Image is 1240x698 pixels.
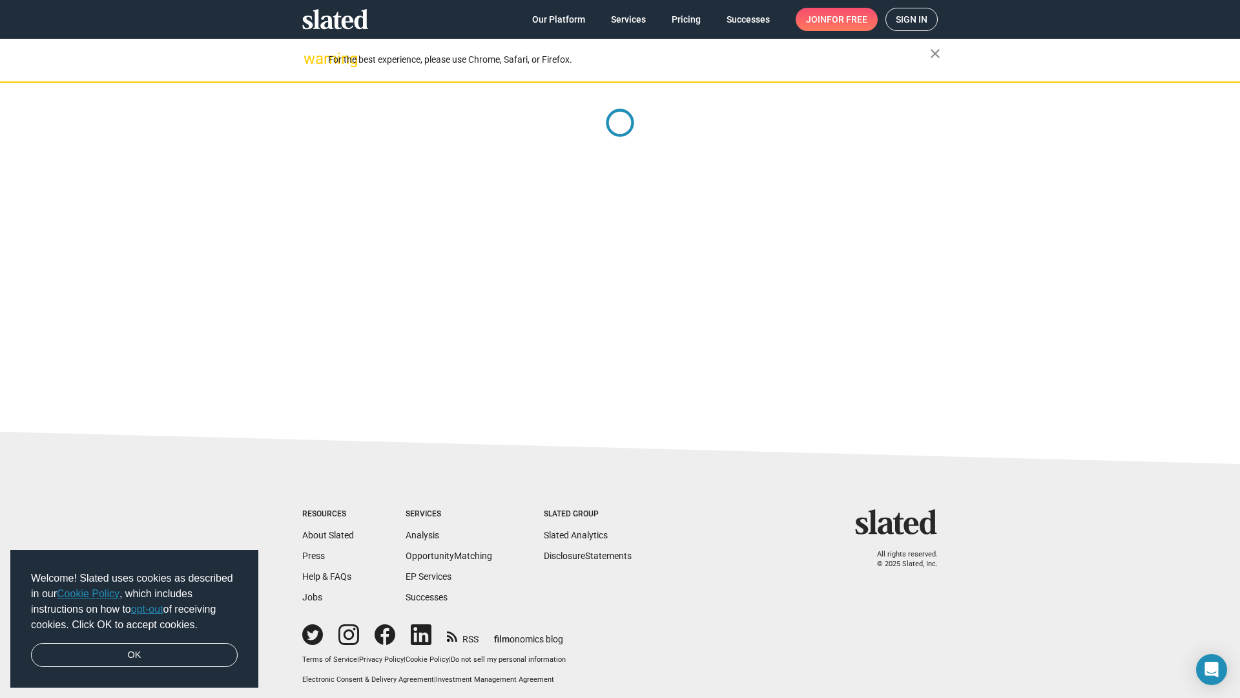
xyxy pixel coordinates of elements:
[406,655,449,664] a: Cookie Policy
[601,8,656,31] a: Services
[796,8,878,31] a: Joinfor free
[406,509,492,520] div: Services
[611,8,646,31] span: Services
[896,8,927,30] span: Sign in
[532,8,585,31] span: Our Platform
[806,8,867,31] span: Join
[672,8,701,31] span: Pricing
[451,655,566,665] button: Do not sell my personal information
[885,8,938,31] a: Sign in
[302,571,351,582] a: Help & FAQs
[302,530,354,540] a: About Slated
[544,509,632,520] div: Slated Group
[494,634,510,644] span: film
[10,550,258,688] div: cookieconsent
[302,509,354,520] div: Resources
[522,8,595,31] a: Our Platform
[406,592,448,602] a: Successes
[404,655,406,664] span: |
[447,626,479,646] a: RSS
[302,592,322,602] a: Jobs
[406,571,451,582] a: EP Services
[434,675,436,684] span: |
[328,51,930,69] div: For the best experience, please use Chrome, Safari, or Firefox.
[131,604,163,615] a: opt-out
[357,655,359,664] span: |
[1196,654,1227,685] div: Open Intercom Messenger
[449,655,451,664] span: |
[302,655,357,664] a: Terms of Service
[827,8,867,31] span: for free
[544,530,608,540] a: Slated Analytics
[716,8,780,31] a: Successes
[359,655,404,664] a: Privacy Policy
[406,530,439,540] a: Analysis
[494,623,563,646] a: filmonomics blog
[302,551,325,561] a: Press
[57,588,119,599] a: Cookie Policy
[406,551,492,561] a: OpportunityMatching
[927,46,943,61] mat-icon: close
[304,51,319,67] mat-icon: warning
[31,643,238,668] a: dismiss cookie message
[436,675,554,684] a: Investment Management Agreement
[31,571,238,633] span: Welcome! Slated uses cookies as described in our , which includes instructions on how to of recei...
[544,551,632,561] a: DisclosureStatements
[863,550,938,569] p: All rights reserved. © 2025 Slated, Inc.
[727,8,770,31] span: Successes
[661,8,711,31] a: Pricing
[302,675,434,684] a: Electronic Consent & Delivery Agreement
